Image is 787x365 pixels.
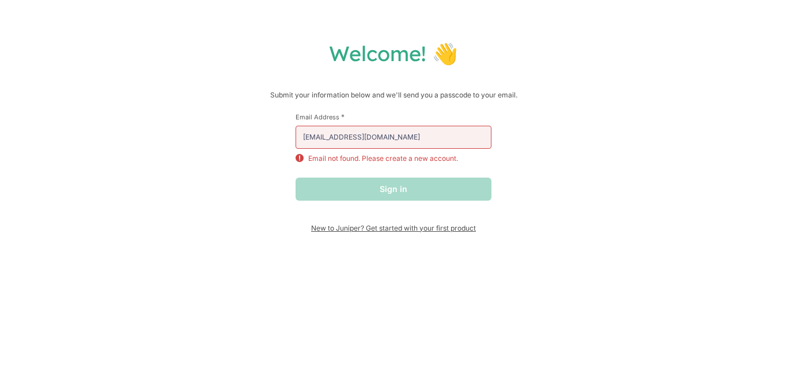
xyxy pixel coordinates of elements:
input: email@example.com [296,126,491,149]
span: This field is required. [341,112,345,121]
h1: Welcome! 👋 [12,40,775,66]
span: New to Juniper? Get started with your first product [296,224,491,232]
p: Submit your information below and we'll send you a passcode to your email. [12,89,775,101]
p: Email not found. Please create a new account. [308,153,458,164]
label: Email Address [296,112,491,121]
